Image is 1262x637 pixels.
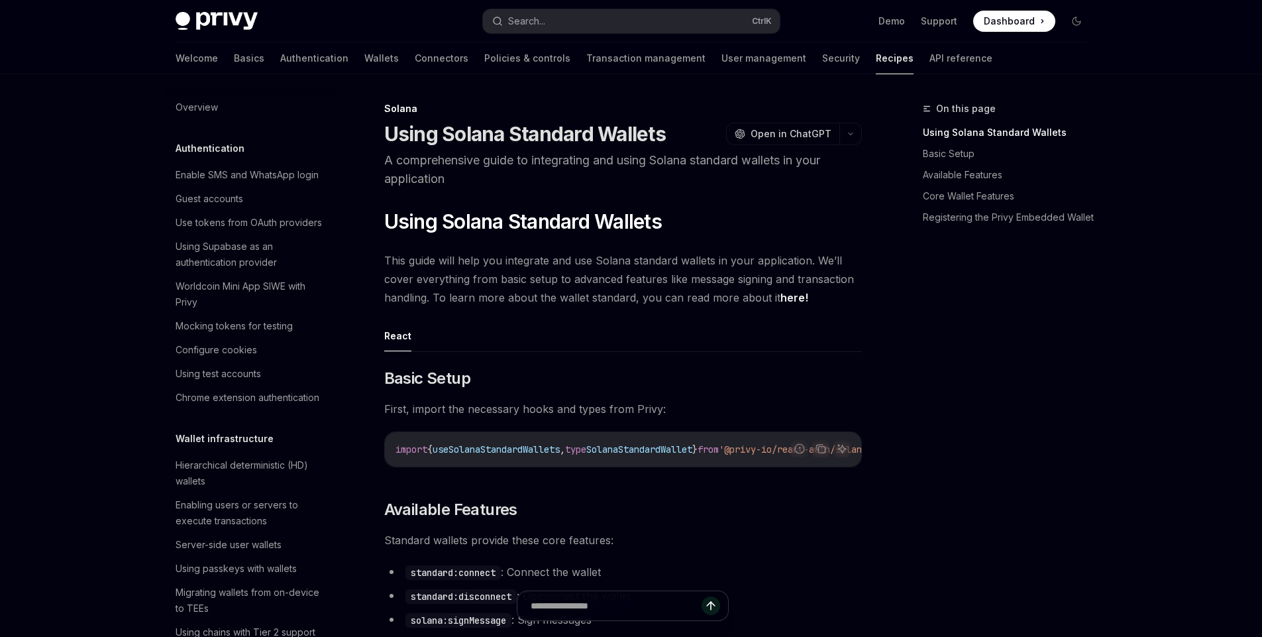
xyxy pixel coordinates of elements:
div: Use tokens from OAuth providers [176,215,322,231]
div: Overview [176,99,218,115]
span: Basic Setup [384,368,470,389]
a: Configure cookies [165,338,335,362]
img: dark logo [176,12,258,30]
a: Hierarchical deterministic (HD) wallets [165,453,335,493]
span: This guide will help you integrate and use Solana standard wallets in your application. We’ll cov... [384,251,862,307]
a: Welcome [176,42,218,74]
div: Using Supabase as an authentication provider [176,239,327,270]
button: Search...CtrlK [483,9,780,33]
div: Enable SMS and WhatsApp login [176,167,319,183]
h5: Wallet infrastructure [176,431,274,447]
span: from [698,443,719,455]
li: : Disconnect the wallet [384,587,862,605]
button: Copy the contents from the code block [812,440,829,457]
div: Search... [508,13,545,29]
span: Open in ChatGPT [751,127,831,141]
div: Chrome extension authentication [176,390,319,406]
a: API reference [929,42,992,74]
code: standard:connect [405,565,501,580]
a: Guest accounts [165,187,335,211]
button: Ask AI [833,440,851,457]
span: Standard wallets provide these core features: [384,531,862,550]
span: type [565,443,586,455]
div: Hierarchical deterministic (HD) wallets [176,457,327,489]
a: Support [921,15,957,28]
h1: Using Solana Standard Wallets [384,122,666,146]
a: Available Features [923,164,1098,186]
div: Enabling users or servers to execute transactions [176,497,327,529]
li: : Connect the wallet [384,563,862,581]
span: Available Features [384,499,517,520]
a: Mocking tokens for testing [165,314,335,338]
a: Transaction management [586,42,706,74]
a: Policies & controls [484,42,570,74]
a: Use tokens from OAuth providers [165,211,335,235]
div: Migrating wallets from on-device to TEEs [176,585,327,616]
span: , [560,443,565,455]
div: Using passkeys with wallets [176,561,297,577]
a: Using Supabase as an authentication provider [165,235,335,274]
a: Migrating wallets from on-device to TEEs [165,581,335,620]
div: Solana [384,102,862,115]
a: Registering the Privy Embedded Wallet [923,207,1098,228]
a: User management [721,42,806,74]
span: useSolanaStandardWallets [433,443,560,455]
span: } [692,443,698,455]
span: SolanaStandardWallet [586,443,692,455]
h5: Authentication [176,141,244,156]
button: React [384,320,411,351]
span: First, import the necessary hooks and types from Privy: [384,400,862,418]
button: Open in ChatGPT [726,123,839,145]
a: Security [822,42,860,74]
span: Using Solana Standard Wallets [384,209,662,233]
a: Basic Setup [923,143,1098,164]
a: Chrome extension authentication [165,386,335,410]
button: Toggle dark mode [1066,11,1087,32]
a: Overview [165,95,335,119]
a: Using test accounts [165,362,335,386]
button: Send message [702,597,720,615]
div: Using test accounts [176,366,261,382]
p: A comprehensive guide to integrating and using Solana standard wallets in your application [384,151,862,188]
span: Ctrl K [752,16,772,27]
a: Demo [878,15,905,28]
a: here! [780,291,808,305]
div: Mocking tokens for testing [176,318,293,334]
a: Worldcoin Mini App SIWE with Privy [165,274,335,314]
span: import [395,443,427,455]
span: { [427,443,433,455]
div: Server-side user wallets [176,537,282,553]
a: Authentication [280,42,348,74]
a: Basics [234,42,264,74]
span: '@privy-io/react-auth/solana' [719,443,872,455]
a: Wallets [364,42,399,74]
a: Core Wallet Features [923,186,1098,207]
div: Worldcoin Mini App SIWE with Privy [176,278,327,310]
a: Dashboard [973,11,1055,32]
a: Enabling users or servers to execute transactions [165,493,335,533]
span: On this page [936,101,996,117]
input: Ask a question... [531,591,702,620]
a: Server-side user wallets [165,533,335,557]
span: Dashboard [984,15,1035,28]
a: Using Solana Standard Wallets [923,122,1098,143]
a: Connectors [415,42,468,74]
div: Guest accounts [176,191,243,207]
a: Using passkeys with wallets [165,557,335,581]
a: Enable SMS and WhatsApp login [165,163,335,187]
button: Report incorrect code [791,440,808,457]
a: Recipes [876,42,914,74]
div: Configure cookies [176,342,257,358]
